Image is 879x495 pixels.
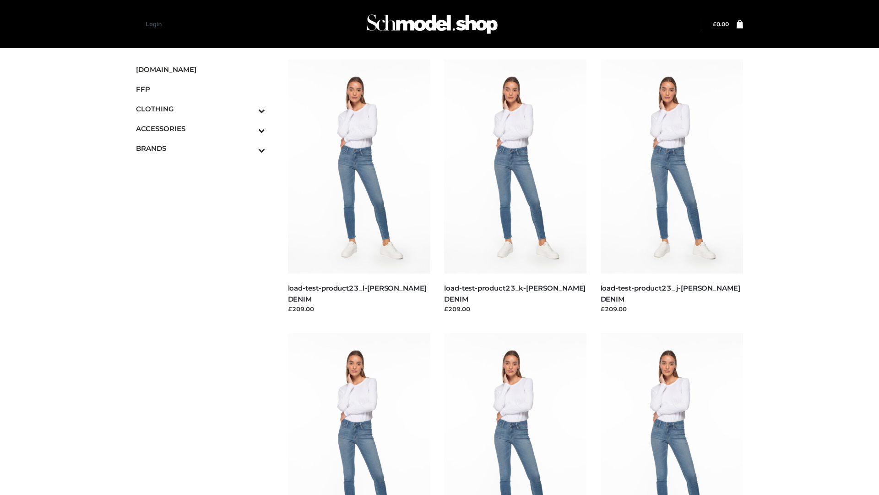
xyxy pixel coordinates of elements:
a: ACCESSORIESToggle Submenu [136,119,265,138]
a: load-test-product23_j-[PERSON_NAME] DENIM [601,284,740,303]
span: BRANDS [136,143,265,154]
button: Toggle Submenu [233,138,265,158]
a: CLOTHINGToggle Submenu [136,99,265,119]
button: Toggle Submenu [233,99,265,119]
a: load-test-product23_l-[PERSON_NAME] DENIM [288,284,427,303]
span: [DOMAIN_NAME] [136,64,265,75]
div: £209.00 [288,304,431,313]
a: load-test-product23_k-[PERSON_NAME] DENIM [444,284,586,303]
bdi: 0.00 [713,21,729,27]
div: £209.00 [601,304,743,313]
a: [DOMAIN_NAME] [136,60,265,79]
div: £209.00 [444,304,587,313]
span: FFP [136,84,265,94]
a: Login [146,21,162,27]
span: £ [713,21,716,27]
span: ACCESSORIES [136,123,265,134]
a: £0.00 [713,21,729,27]
button: Toggle Submenu [233,119,265,138]
a: BRANDSToggle Submenu [136,138,265,158]
img: Schmodel Admin 964 [364,6,501,42]
span: CLOTHING [136,104,265,114]
a: FFP [136,79,265,99]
